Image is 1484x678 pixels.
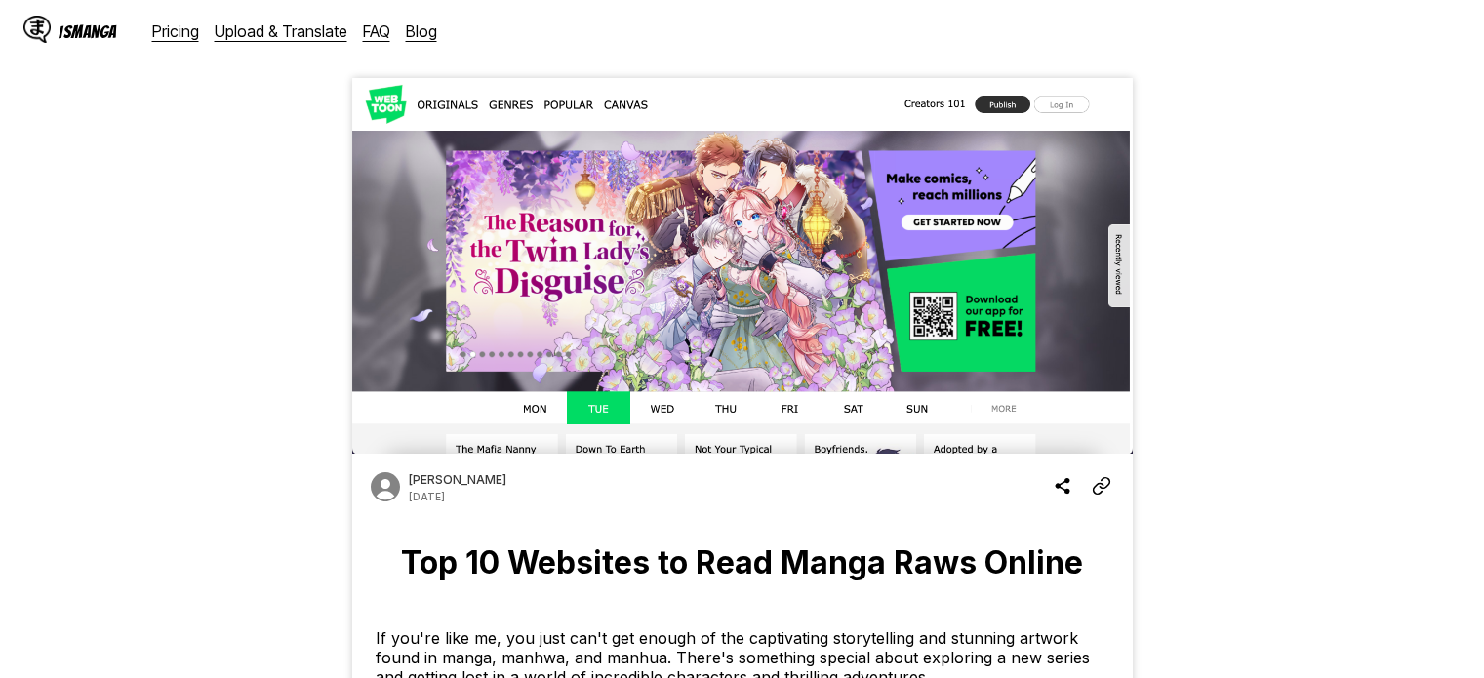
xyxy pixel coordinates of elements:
a: Pricing [152,21,199,41]
img: Cover [352,78,1133,454]
a: Blog [406,21,437,41]
a: FAQ [363,21,390,41]
img: IsManga Logo [23,16,51,43]
h1: Top 10 Websites to Read Manga Raws Online [368,543,1117,581]
div: IsManga [59,22,117,41]
img: Copy Article Link [1092,474,1111,498]
p: Author [409,472,506,487]
p: Date published [409,491,445,502]
a: Upload & Translate [215,21,347,41]
a: IsManga LogoIsManga [23,16,152,47]
img: Share blog [1053,474,1072,498]
img: Author avatar [368,469,403,504]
